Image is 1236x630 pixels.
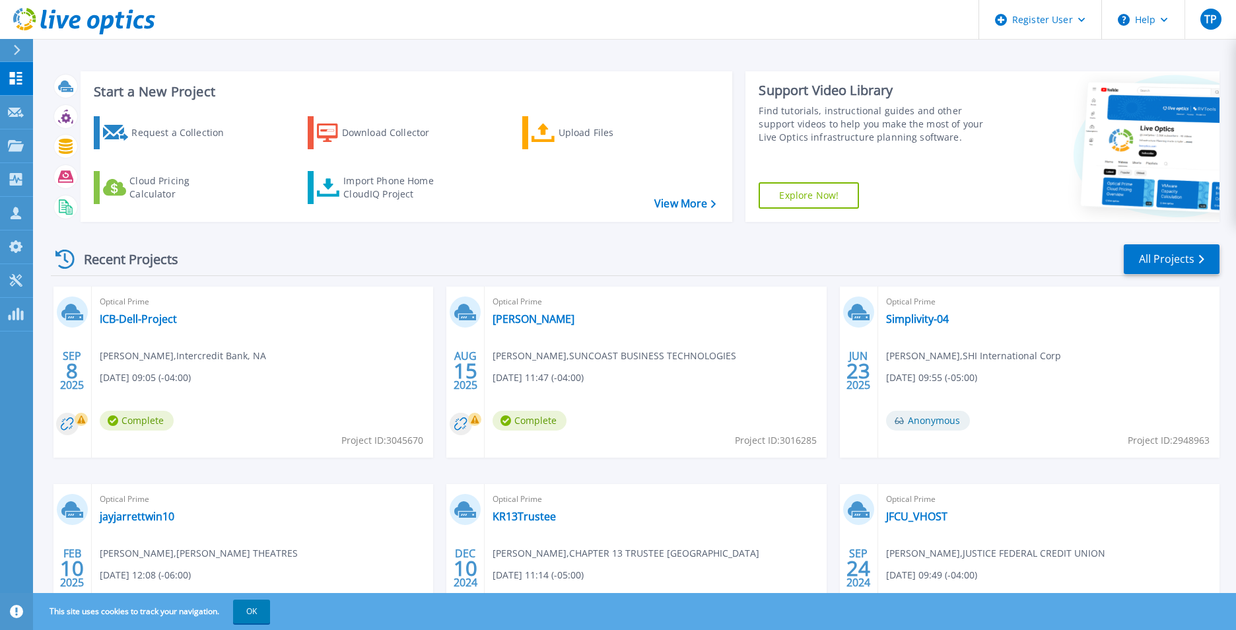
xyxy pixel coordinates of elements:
div: Cloud Pricing Calculator [129,174,235,201]
span: 24 [846,563,870,574]
span: [DATE] 09:05 (-04:00) [100,370,191,385]
span: TP [1204,14,1217,24]
span: Optical Prime [886,295,1212,309]
span: Anonymous [886,411,970,431]
a: Simplivity-04 [886,312,949,326]
div: SEP 2024 [846,544,871,592]
a: Upload Files [522,116,669,149]
div: SEP 2025 [59,347,85,395]
span: Project ID: 3016285 [735,433,817,448]
a: Cloud Pricing Calculator [94,171,241,204]
span: Optical Prime [493,492,818,507]
div: DEC 2024 [453,544,478,592]
span: [DATE] 09:55 (-05:00) [886,370,977,385]
span: Optical Prime [100,492,425,507]
button: OK [233,600,270,623]
a: [PERSON_NAME] [493,312,574,326]
h3: Start a New Project [94,85,716,99]
a: JFCU_VHOST [886,510,947,523]
a: ICB-Dell-Project [100,312,177,326]
div: Download Collector [342,120,448,146]
div: Upload Files [559,120,664,146]
span: Project ID: 3045670 [341,433,423,448]
div: Import Phone Home CloudIQ Project [343,174,446,201]
span: [DATE] 09:49 (-04:00) [886,568,977,582]
div: Find tutorials, instructional guides and other support videos to help you make the most of your L... [759,104,1000,144]
span: 8 [66,365,78,376]
span: [PERSON_NAME] , Intercredit Bank, NA [100,349,266,363]
a: KR13Trustee [493,510,556,523]
div: Support Video Library [759,82,1000,99]
span: 10 [454,563,477,574]
a: All Projects [1124,244,1219,274]
span: 15 [454,365,477,376]
div: FEB 2025 [59,544,85,592]
span: [DATE] 11:14 (-05:00) [493,568,584,582]
div: JUN 2025 [846,347,871,395]
span: 23 [846,365,870,376]
span: [PERSON_NAME] , [PERSON_NAME] THEATRES [100,546,298,561]
span: This site uses cookies to track your navigation. [36,600,270,623]
span: [PERSON_NAME] , CHAPTER 13 TRUSTEE [GEOGRAPHIC_DATA] [493,546,759,561]
span: [DATE] 11:47 (-04:00) [493,370,584,385]
span: Project ID: 2948963 [1128,433,1210,448]
a: View More [654,197,716,210]
span: 10 [60,563,84,574]
span: Complete [493,411,566,431]
span: Complete [100,411,174,431]
a: jayjarrettwin10 [100,510,174,523]
span: Optical Prime [493,295,818,309]
div: Request a Collection [131,120,237,146]
div: AUG 2025 [453,347,478,395]
a: Download Collector [308,116,455,149]
a: Explore Now! [759,182,859,209]
span: [PERSON_NAME] , SHI International Corp [886,349,1061,363]
a: Request a Collection [94,116,241,149]
span: Optical Prime [100,295,425,309]
span: Optical Prime [886,492,1212,507]
span: [PERSON_NAME] , JUSTICE FEDERAL CREDIT UNION [886,546,1105,561]
div: Recent Projects [51,243,196,275]
span: [DATE] 12:08 (-06:00) [100,568,191,582]
span: [PERSON_NAME] , SUNCOAST BUSINESS TECHNOLOGIES [493,349,736,363]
